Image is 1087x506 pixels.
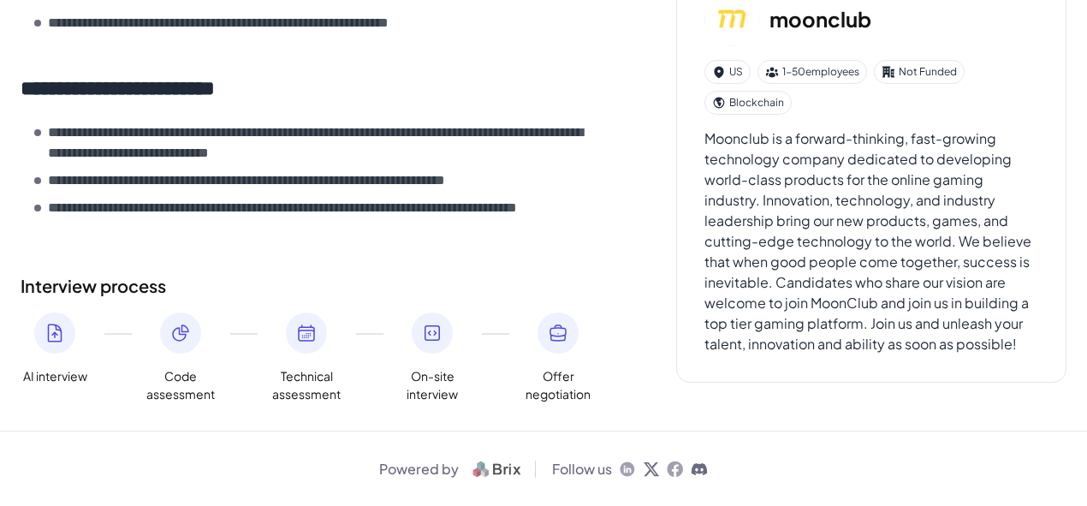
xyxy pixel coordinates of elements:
[23,367,87,385] span: AI interview
[704,60,751,84] div: US
[21,273,608,299] h2: Interview process
[524,367,592,403] span: Offer negotiation
[704,128,1038,354] div: Moonclub is a forward-thinking, fast-growing technology company dedicated to developing world-cla...
[466,459,528,479] img: logo
[874,60,965,84] div: Not Funded
[398,367,466,403] span: On-site interview
[272,367,341,403] span: Technical assessment
[769,3,871,34] h3: moonclub
[757,60,867,84] div: 1-50 employees
[704,91,792,115] div: Blockchain
[379,459,459,479] span: Powered by
[146,367,215,403] span: Code assessment
[552,459,612,479] span: Follow us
